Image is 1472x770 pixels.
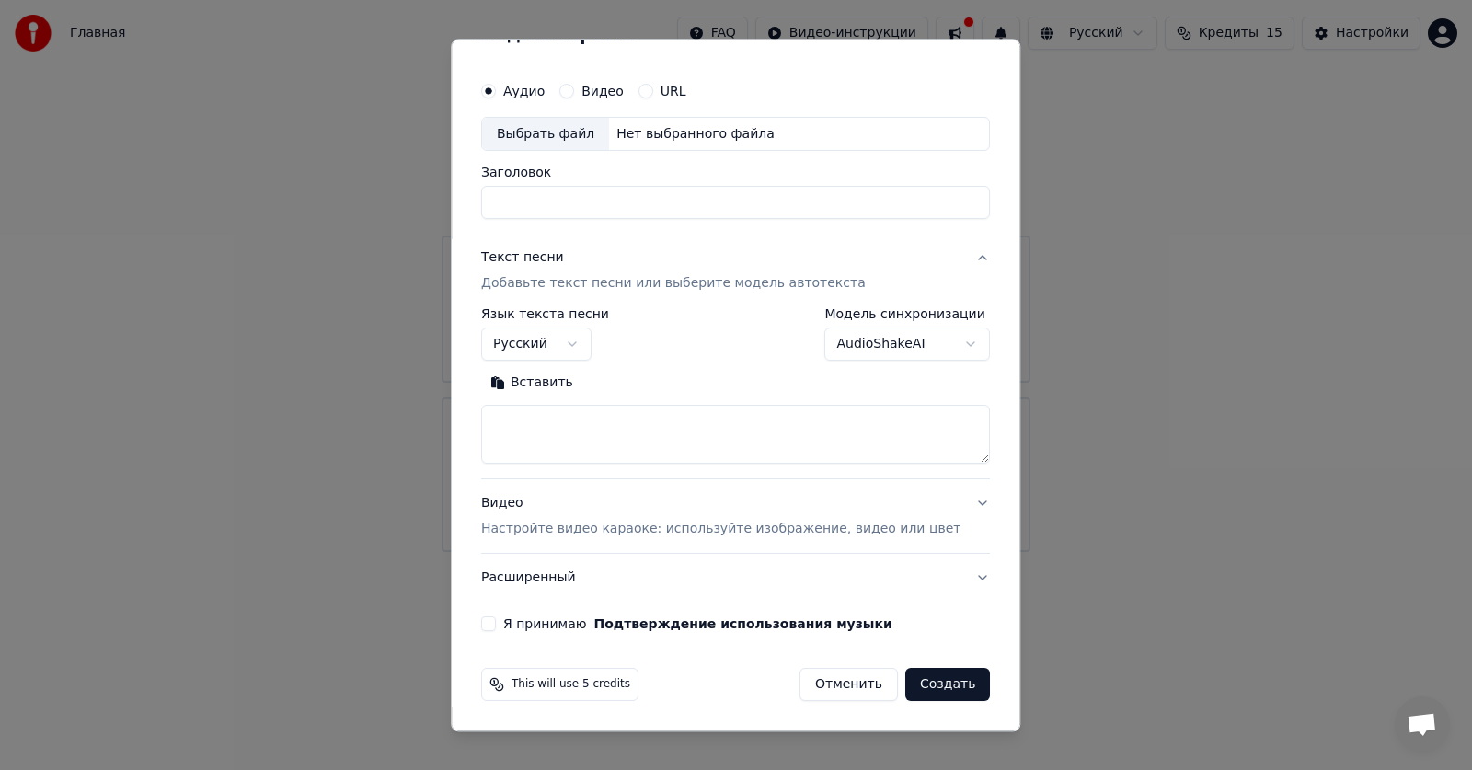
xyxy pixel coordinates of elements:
[481,249,564,268] div: Текст песни
[503,618,892,631] label: Я принимаю
[481,480,990,554] button: ВидеоНастройте видео караоке: используйте изображение, видео или цвет
[825,308,991,321] label: Модель синхронизации
[503,85,545,98] label: Аудио
[905,669,990,702] button: Создать
[482,118,609,151] div: Выбрать файл
[594,618,892,631] button: Я принимаю
[481,555,990,603] button: Расширенный
[481,167,990,179] label: Заголовок
[581,85,624,98] label: Видео
[481,308,990,479] div: Текст песниДобавьте текст песни или выберите модель автотекста
[799,669,898,702] button: Отменить
[481,495,960,539] div: Видео
[661,85,686,98] label: URL
[512,678,630,693] span: This will use 5 credits
[474,27,997,43] h2: Создать караоке
[481,235,990,308] button: Текст песниДобавьте текст песни или выберите модель автотекста
[481,275,866,293] p: Добавьте текст песни или выберите модель автотекста
[481,308,609,321] label: Язык текста песни
[481,369,582,398] button: Вставить
[609,125,782,144] div: Нет выбранного файла
[481,521,960,539] p: Настройте видео караоке: используйте изображение, видео или цвет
